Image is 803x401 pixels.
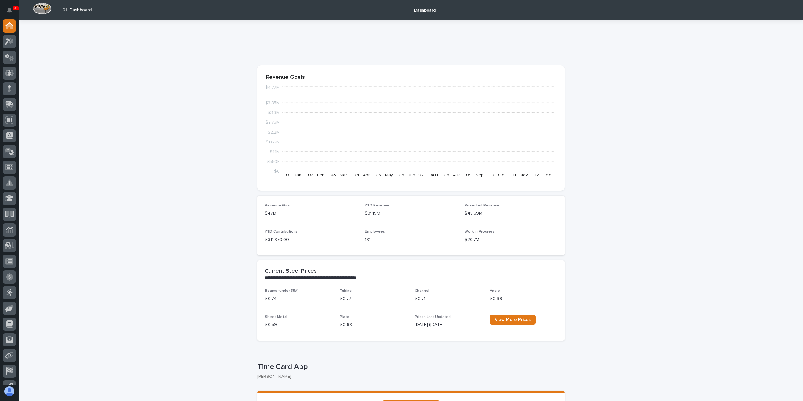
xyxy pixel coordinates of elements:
[331,173,347,177] text: 03 - Mar
[257,374,560,379] p: [PERSON_NAME]
[465,210,557,217] p: $48.59M
[490,296,557,302] p: $ 0.69
[265,101,280,105] tspan: $3.85M
[268,130,280,134] tspan: $2.2M
[266,74,556,81] p: Revenue Goals
[265,85,280,90] tspan: $4.77M
[286,173,301,177] text: 01 - Jan
[266,140,280,144] tspan: $1.65M
[365,210,457,217] p: $31.19M
[415,322,482,328] p: [DATE] ([DATE])
[490,315,536,325] a: View More Prices
[268,110,280,115] tspan: $3.3M
[274,169,280,174] tspan: $0
[33,3,51,14] img: Workspace Logo
[490,289,500,293] span: Angle
[270,149,280,154] tspan: $1.1M
[399,173,415,177] text: 06 - Jun
[340,296,407,302] p: $ 0.77
[265,322,332,328] p: $ 0.59
[418,173,441,177] text: 07 - [DATE]
[535,173,551,177] text: 12 - Dec
[465,230,495,233] span: Work in Progress
[3,4,16,17] button: Notifications
[340,289,352,293] span: Tubing
[465,204,500,207] span: Projected Revenue
[308,173,325,177] text: 02 - Feb
[465,237,557,243] p: $20.7M
[265,120,280,125] tspan: $2.75M
[265,230,298,233] span: YTD Contributions
[513,173,528,177] text: 11 - Nov
[376,173,393,177] text: 05 - May
[265,237,357,243] p: $ 311,870.00
[340,322,407,328] p: $ 0.68
[62,8,92,13] h2: 01. Dashboard
[265,268,317,275] h2: Current Steel Prices
[354,173,370,177] text: 04 - Apr
[415,315,451,319] span: Prices Last Updated
[265,210,357,217] p: $47M
[267,159,280,163] tspan: $550K
[265,296,332,302] p: $ 0.74
[257,362,562,372] p: Time Card App
[3,385,16,398] button: users-avatar
[365,237,457,243] p: 181
[265,204,290,207] span: Revenue Goal
[14,6,18,10] p: 91
[415,296,482,302] p: $ 0.71
[265,289,299,293] span: Beams (under 55#)
[444,173,461,177] text: 08 - Aug
[365,230,385,233] span: Employees
[365,204,390,207] span: YTD Revenue
[490,173,505,177] text: 10 - Oct
[415,289,429,293] span: Channel
[466,173,484,177] text: 09 - Sep
[495,318,531,322] span: View More Prices
[265,315,287,319] span: Sheet Metal
[8,8,16,18] div: Notifications91
[340,315,349,319] span: Plate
